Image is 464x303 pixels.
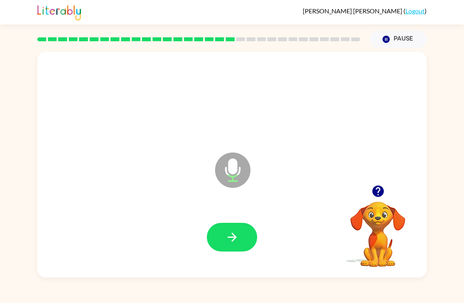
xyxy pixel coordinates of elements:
[303,7,427,15] div: ( )
[405,7,425,15] a: Logout
[303,7,403,15] span: [PERSON_NAME] [PERSON_NAME]
[370,30,427,48] button: Pause
[37,3,81,20] img: Literably
[339,189,417,268] video: Your browser must support playing .mp4 files to use Literably. Please try using another browser.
